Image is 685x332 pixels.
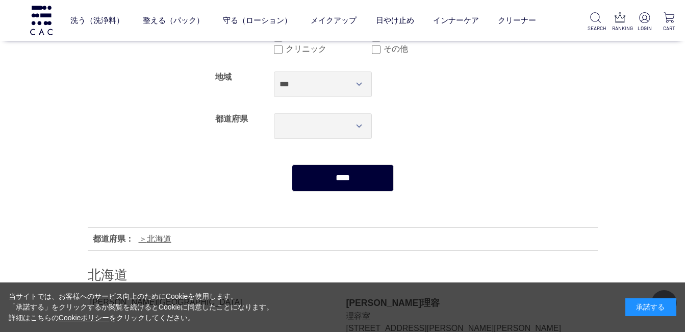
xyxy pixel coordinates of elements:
[625,298,676,316] div: 承諾する
[433,7,479,34] a: インナーケア
[9,291,274,323] div: 当サイトでは、お客様へのサービス向上のためにCookieを使用します。 「承諾する」をクリックするか閲覧を続けるとCookieに同意したことになります。 詳細はこちらの をクリックしてください。
[59,314,110,322] a: Cookieポリシー
[93,233,134,245] div: 都道府県：
[29,6,54,35] img: logo
[661,12,677,32] a: CART
[139,234,171,243] a: 北海道
[143,7,204,34] a: 整える（パック）
[588,12,603,32] a: SEARCH
[637,25,652,32] p: LOGIN
[376,7,414,34] a: 日やけ止め
[661,25,677,32] p: CART
[588,25,603,32] p: SEARCH
[215,114,248,123] label: 都道府県
[612,25,628,32] p: RANKING
[70,7,124,34] a: 洗う（洗浄料）
[223,7,292,34] a: 守る（ローション）
[498,7,536,34] a: クリーナー
[612,12,628,32] a: RANKING
[637,12,652,32] a: LOGIN
[311,7,357,34] a: メイクアップ
[215,73,232,81] label: 地域
[88,266,598,284] h2: 北海道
